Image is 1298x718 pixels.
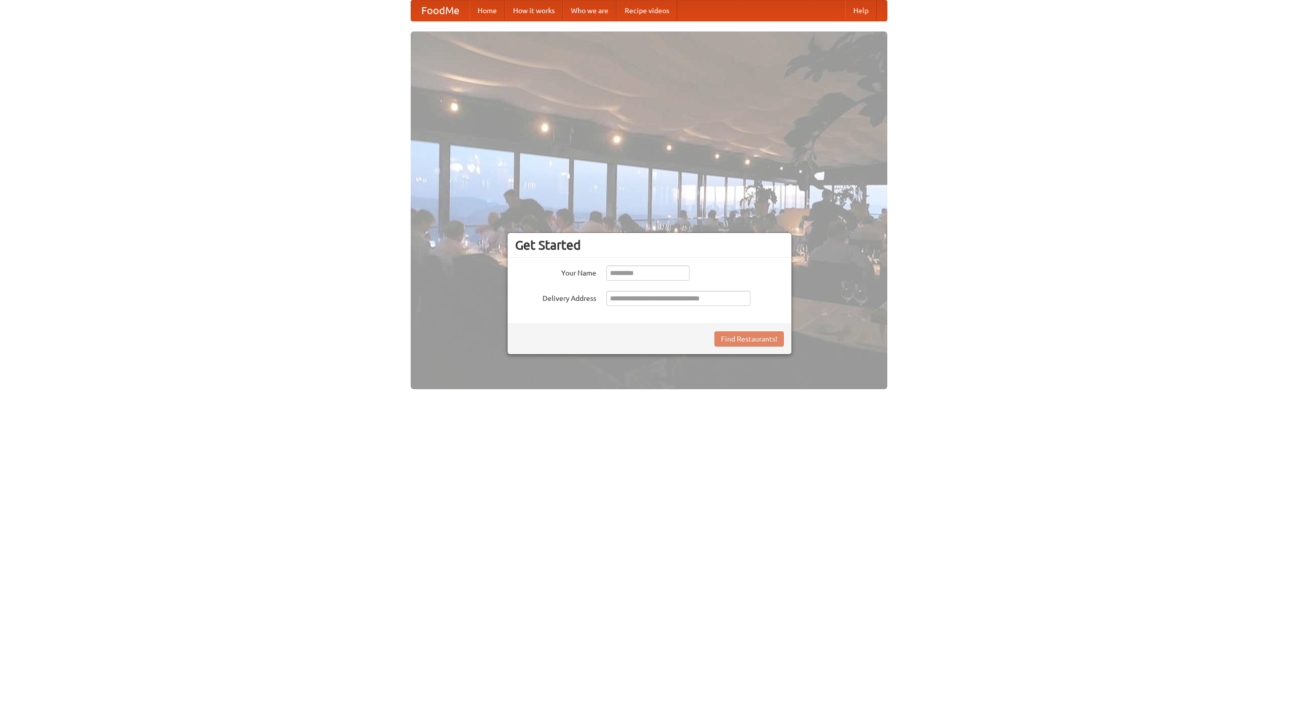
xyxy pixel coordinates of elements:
a: Help [845,1,877,21]
a: FoodMe [411,1,470,21]
a: Home [470,1,505,21]
a: How it works [505,1,563,21]
label: Your Name [515,265,596,278]
h3: Get Started [515,237,784,253]
a: Recipe videos [617,1,677,21]
a: Who we are [563,1,617,21]
label: Delivery Address [515,291,596,303]
button: Find Restaurants! [714,331,784,347]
